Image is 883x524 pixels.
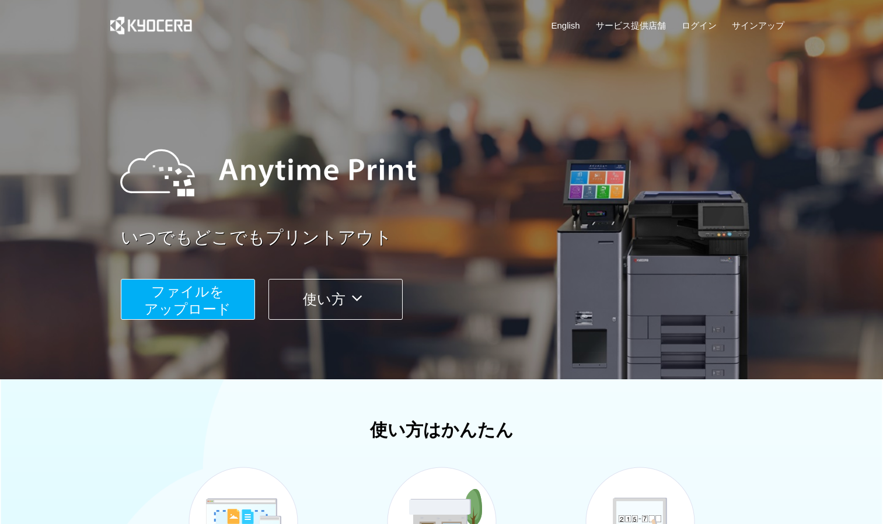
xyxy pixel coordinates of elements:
[121,279,255,320] button: ファイルを​​アップロード
[144,284,231,317] span: ファイルを ​​アップロード
[121,225,792,250] a: いつでもどこでもプリントアウト
[268,279,403,320] button: 使い方
[732,19,784,32] a: サインアップ
[682,19,717,32] a: ログイン
[552,19,580,32] a: English
[596,19,666,32] a: サービス提供店舗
